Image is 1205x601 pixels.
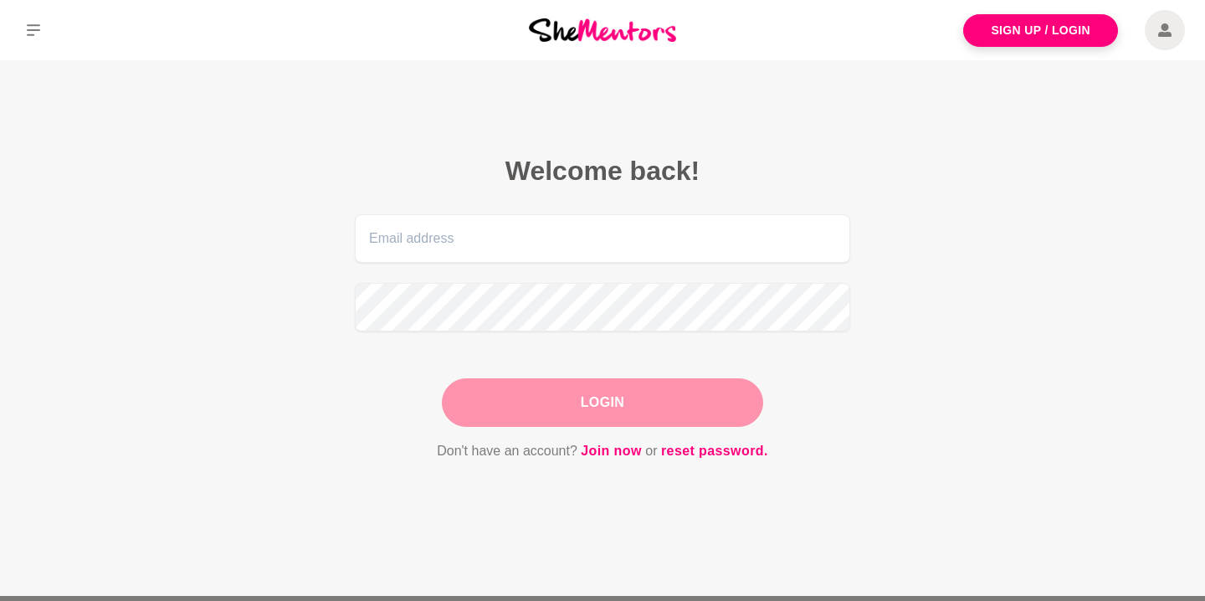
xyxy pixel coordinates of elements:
[581,440,642,462] a: Join now
[963,14,1118,47] a: Sign Up / Login
[529,18,676,41] img: She Mentors Logo
[355,154,850,187] h2: Welcome back!
[661,440,768,462] a: reset password.
[355,440,850,462] p: Don't have an account? or
[355,214,850,263] input: Email address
